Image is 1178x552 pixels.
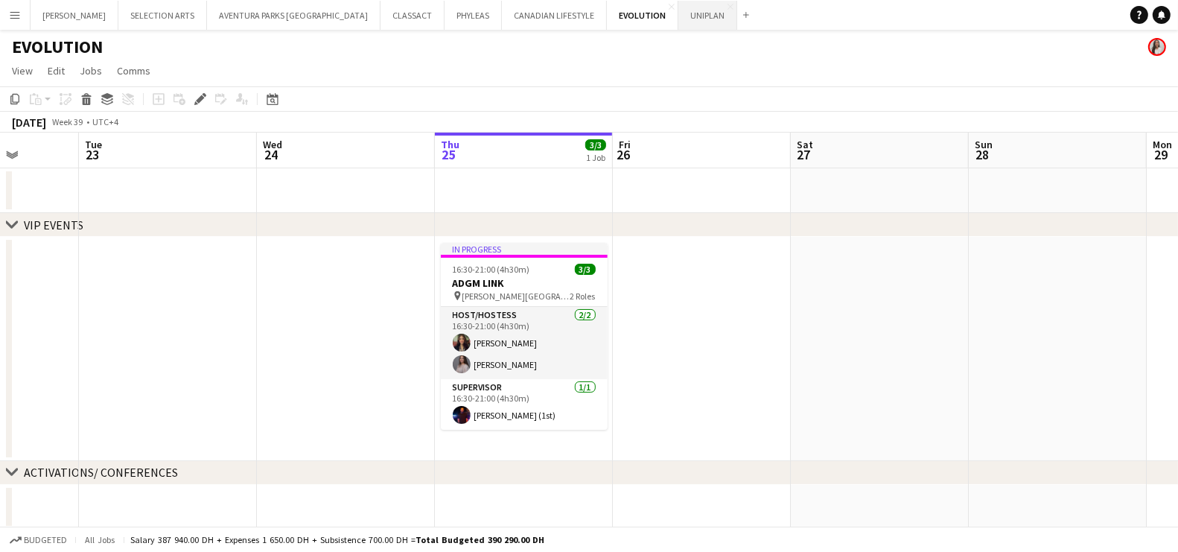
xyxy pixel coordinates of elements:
span: 29 [1150,146,1172,163]
h3: ADGM LINK [441,276,608,290]
h1: EVOLUTION [12,36,103,58]
div: VIP EVENTS [24,218,83,232]
span: 28 [972,146,993,163]
span: Mon [1153,138,1172,151]
span: Edit [48,64,65,77]
a: View [6,61,39,80]
span: 23 [83,146,102,163]
span: Week 39 [49,116,86,127]
div: UTC+4 [92,116,118,127]
span: 2 Roles [570,291,596,302]
button: [PERSON_NAME] [31,1,118,30]
button: AVENTURA PARKS [GEOGRAPHIC_DATA] [207,1,381,30]
button: CLASSACT [381,1,445,30]
div: In progress [441,243,608,255]
span: Thu [441,138,459,151]
span: Wed [263,138,282,151]
span: Fri [619,138,631,151]
div: ACTIVATIONS/ CONFERENCES [24,465,178,480]
span: Tue [85,138,102,151]
app-user-avatar: Ines de Puybaudet [1148,38,1166,56]
button: CANADIAN LIFESTYLE [502,1,607,30]
span: All jobs [82,534,118,545]
div: Salary 387 940.00 DH + Expenses 1 650.00 DH + Subsistence 700.00 DH = [130,534,544,545]
span: 3/3 [585,139,606,150]
span: 25 [439,146,459,163]
app-job-card: In progress16:30-21:00 (4h30m)3/3ADGM LINK [PERSON_NAME][GEOGRAPHIC_DATA]2 RolesHost/Hostess2/216... [441,243,608,430]
span: 24 [261,146,282,163]
span: [PERSON_NAME][GEOGRAPHIC_DATA] [462,291,570,302]
app-card-role: Supervisor1/116:30-21:00 (4h30m)[PERSON_NAME] (1st) [441,379,608,430]
span: 3/3 [575,264,596,275]
span: View [12,64,33,77]
span: Sun [975,138,993,151]
div: 1 Job [586,152,605,163]
app-card-role: Host/Hostess2/216:30-21:00 (4h30m)[PERSON_NAME][PERSON_NAME] [441,307,608,379]
span: 16:30-21:00 (4h30m) [453,264,530,275]
span: 26 [617,146,631,163]
button: SELECTION ARTS [118,1,207,30]
span: 27 [795,146,813,163]
div: [DATE] [12,115,46,130]
a: Comms [111,61,156,80]
button: PHYLEAS [445,1,502,30]
span: Sat [797,138,813,151]
span: Comms [117,64,150,77]
a: Edit [42,61,71,80]
button: Budgeted [7,532,69,548]
span: Budgeted [24,535,67,545]
button: UNIPLAN [678,1,737,30]
a: Jobs [74,61,108,80]
button: EVOLUTION [607,1,678,30]
span: Jobs [80,64,102,77]
span: Total Budgeted 390 290.00 DH [416,534,544,545]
